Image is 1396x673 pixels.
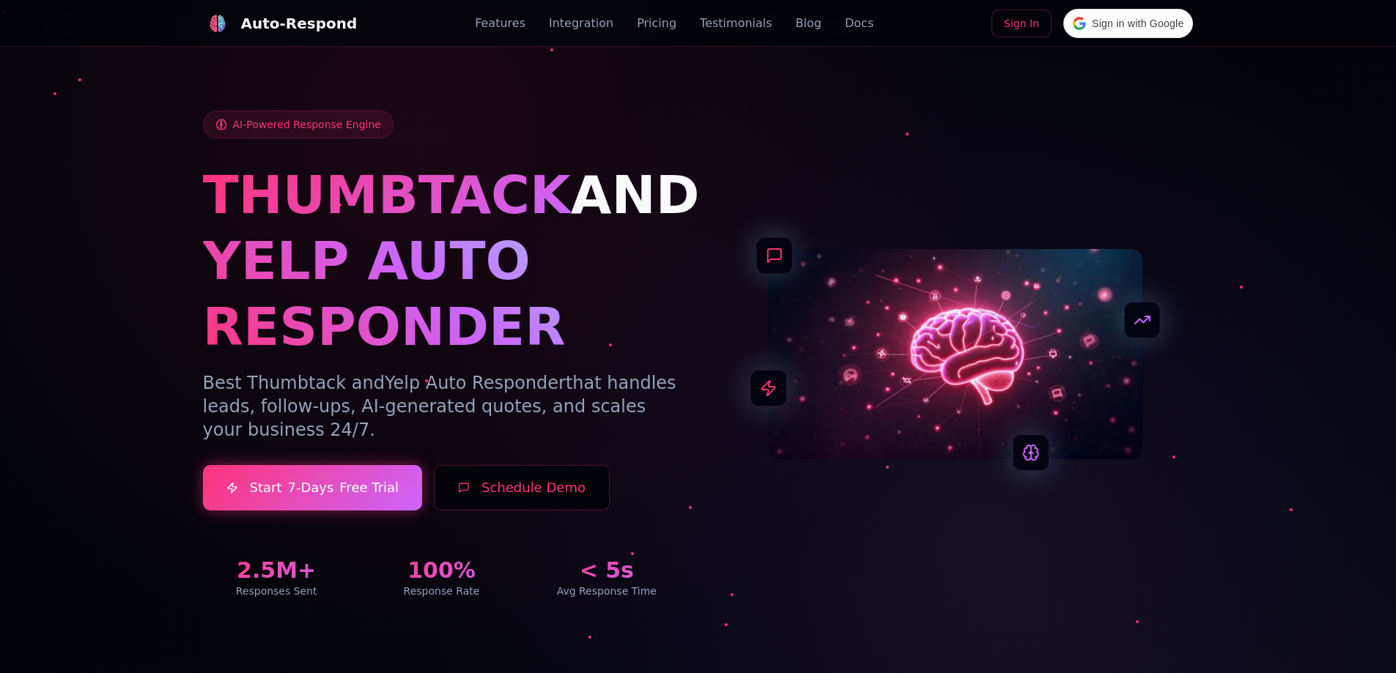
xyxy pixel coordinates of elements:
[533,584,680,598] div: Avg Response Time
[1063,9,1193,38] div: Sign in with Google
[368,557,515,584] div: 100%
[700,15,772,32] a: Testimonials
[475,15,525,32] a: Features
[287,477,333,498] span: 7-Days
[385,373,566,393] span: Yelp Auto Responder
[203,164,571,226] span: THUMBTACK
[208,15,226,32] img: logo.svg
[434,465,610,510] button: Schedule Demo
[637,15,676,32] a: Pricing
[203,228,681,360] h1: YELP AUTO RESPONDER
[241,13,358,34] div: Auto-Respond
[1092,16,1183,31] span: Sign in with Google
[203,465,423,510] a: Start7-DaysFree Trial
[991,10,1052,37] a: Sign In
[571,164,700,226] span: AND
[203,584,350,598] div: Responses Sent
[203,371,681,442] p: Best Thumbtack and that handles leads, follow-ups, AI-generated quotes, and scales your business ...
[549,15,613,32] a: Integration
[233,117,381,132] span: AI-Powered Response Engine
[796,15,821,32] a: Blog
[767,249,1142,460] img: AI Neural Network Brain
[845,15,874,32] a: Docs
[203,557,350,584] div: 2.5M+
[203,9,358,38] a: Auto-Respond
[533,557,680,584] div: < 5s
[368,584,515,598] div: Response Rate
